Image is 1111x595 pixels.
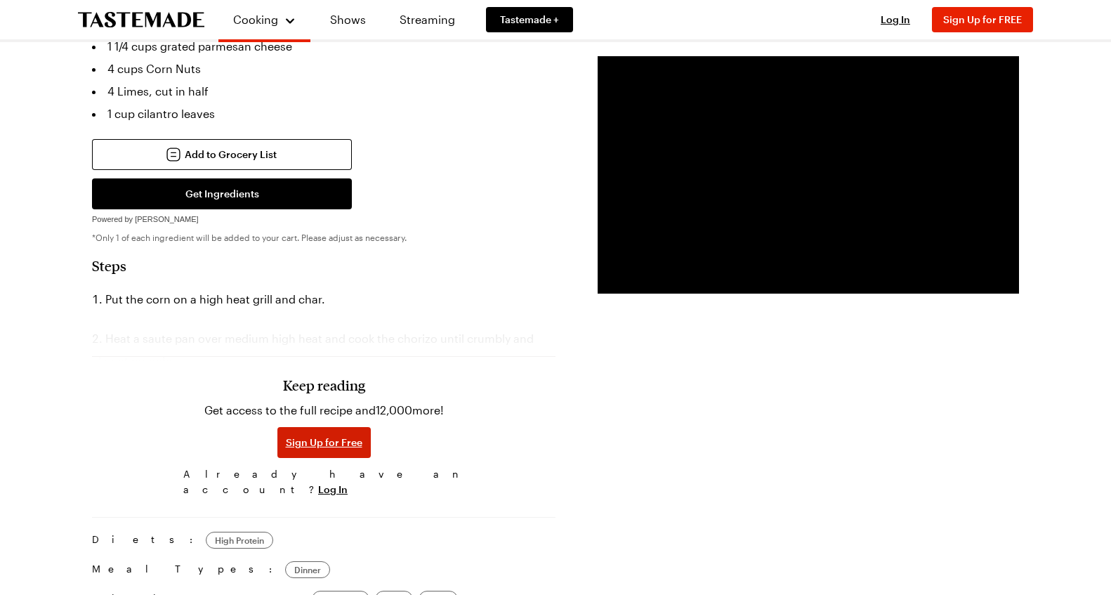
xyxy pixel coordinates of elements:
h3: Keep reading [283,377,365,393]
span: Powered by [PERSON_NAME] [92,215,199,223]
span: Meal Types: [92,561,280,578]
a: Powered by [PERSON_NAME] [92,211,199,224]
span: Cooking [233,13,278,26]
li: 1 1/4 cups grated parmesan cheese [92,35,555,58]
button: Add to Grocery List [92,139,352,170]
button: Log In [867,13,923,27]
button: Log In [318,483,348,497]
li: 4 cups Corn Nuts [92,58,555,80]
button: Sign Up for Free [277,427,371,458]
span: Diets: [92,532,200,549]
span: Already have an account? [183,466,464,497]
span: Sign Up for FREE [943,13,1022,25]
li: Put the corn on a high heat grill and char. [92,288,555,310]
li: 1 cup cilantro leaves [92,103,555,125]
span: Log In [881,13,910,25]
a: High Protein [206,532,273,549]
button: Get Ingredients [92,178,352,209]
button: Cooking [232,6,296,34]
span: High Protein [215,533,264,547]
a: Tastemade + [486,7,573,32]
button: Sign Up for FREE [932,7,1033,32]
a: Dinner [285,561,330,578]
p: *Only 1 of each ingredient will be added to your cart. Please adjust as necessary. [92,232,555,243]
p: Get access to the full recipe and 12,000 more! [204,402,444,419]
a: To Tastemade Home Page [78,12,204,28]
span: Dinner [294,563,321,577]
span: Sign Up for Free [286,436,362,450]
li: 4 Limes, cut in half [92,80,555,103]
span: Add to Grocery List [185,148,277,162]
video-js: Video Player [598,56,1019,294]
span: Tastemade + [500,13,559,27]
h2: Steps [92,257,555,274]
